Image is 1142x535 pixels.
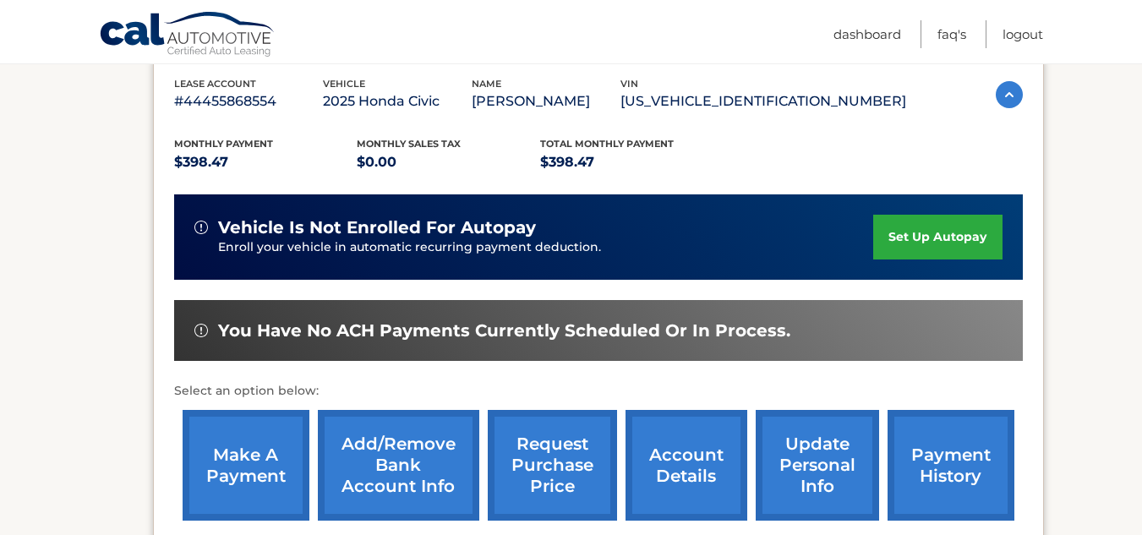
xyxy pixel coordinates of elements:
a: account details [626,410,747,521]
a: payment history [888,410,1014,521]
a: Dashboard [833,20,901,48]
a: Cal Automotive [99,11,276,60]
span: vehicle [323,78,365,90]
span: vin [620,78,638,90]
a: Add/Remove bank account info [318,410,479,521]
span: vehicle is not enrolled for autopay [218,217,536,238]
span: Monthly sales Tax [357,138,461,150]
p: $398.47 [174,150,358,174]
span: Total Monthly Payment [540,138,674,150]
p: 2025 Honda Civic [323,90,472,113]
span: You have no ACH payments currently scheduled or in process. [218,320,790,341]
p: [US_VEHICLE_IDENTIFICATION_NUMBER] [620,90,906,113]
a: set up autopay [873,215,1002,259]
a: update personal info [756,410,879,521]
img: alert-white.svg [194,221,208,234]
a: Logout [1003,20,1043,48]
img: alert-white.svg [194,324,208,337]
p: #44455868554 [174,90,323,113]
img: accordion-active.svg [996,81,1023,108]
p: $0.00 [357,150,540,174]
p: Select an option below: [174,381,1023,401]
p: Enroll your vehicle in automatic recurring payment deduction. [218,238,874,257]
span: name [472,78,501,90]
a: make a payment [183,410,309,521]
span: lease account [174,78,256,90]
p: $398.47 [540,150,724,174]
a: request purchase price [488,410,617,521]
span: Monthly Payment [174,138,273,150]
p: [PERSON_NAME] [472,90,620,113]
a: FAQ's [937,20,966,48]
